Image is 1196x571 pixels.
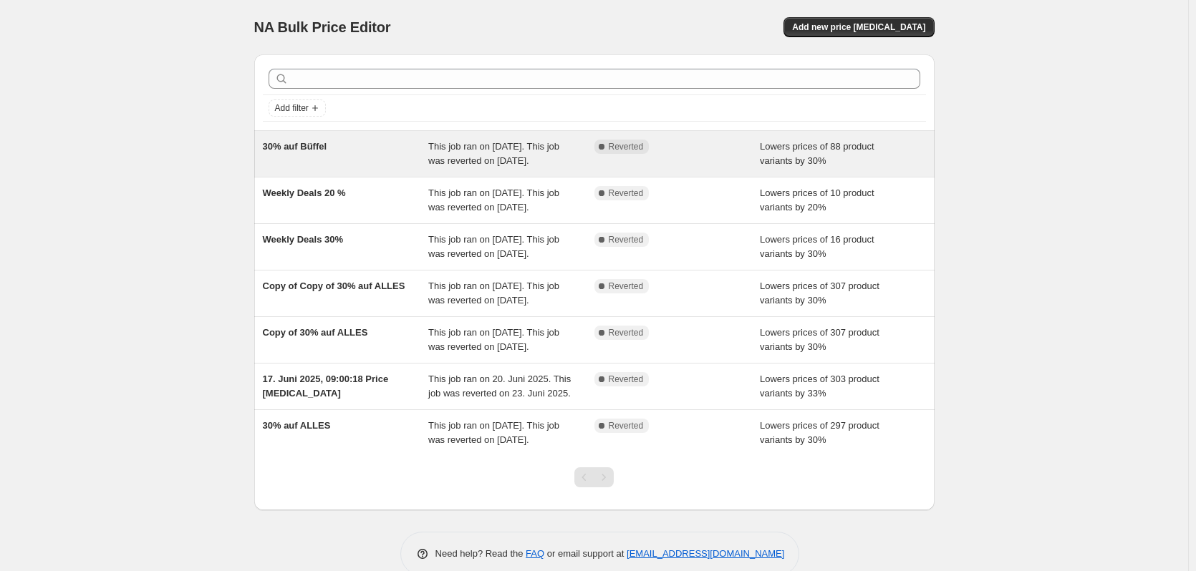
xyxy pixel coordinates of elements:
span: Lowers prices of 307 product variants by 30% [760,327,879,352]
span: This job ran on [DATE]. This job was reverted on [DATE]. [428,234,559,259]
span: This job ran on [DATE]. This job was reverted on [DATE]. [428,327,559,352]
span: Reverted [609,187,644,199]
a: [EMAIL_ADDRESS][DOMAIN_NAME] [627,548,784,559]
span: Add filter [275,102,309,114]
span: 17. Juni 2025, 09:00:18 Price [MEDICAL_DATA] [263,374,389,399]
span: Lowers prices of 297 product variants by 30% [760,420,879,445]
span: This job ran on [DATE]. This job was reverted on [DATE]. [428,280,559,306]
span: Lowers prices of 307 product variants by 30% [760,280,879,306]
span: Add new price [MEDICAL_DATA] [792,21,925,33]
span: Reverted [609,280,644,292]
span: Reverted [609,420,644,431]
span: or email support at [544,548,627,559]
span: Reverted [609,374,644,385]
span: This job ran on [DATE]. This job was reverted on [DATE]. [428,141,559,166]
span: Reverted [609,234,644,245]
span: Lowers prices of 10 product variants by 20% [760,187,874,213]
span: 30% auf ALLES [263,420,331,431]
span: Copy of 30% auf ALLES [263,327,368,338]
span: Need help? Read the [435,548,526,559]
span: Reverted [609,141,644,152]
span: This job ran on [DATE]. This job was reverted on [DATE]. [428,187,559,213]
button: Add filter [269,99,326,117]
span: Weekly Deals 30% [263,234,344,245]
span: This job ran on 20. Juni 2025. This job was reverted on 23. Juni 2025. [428,374,571,399]
span: Weekly Deals 20 % [263,187,346,198]
span: NA Bulk Price Editor [254,19,391,35]
span: 30% auf Büffel [263,141,327,152]
span: This job ran on [DATE]. This job was reverted on [DATE]. [428,420,559,445]
span: Copy of Copy of 30% auf ALLES [263,280,405,291]
span: Lowers prices of 88 product variants by 30% [760,141,874,166]
span: Lowers prices of 303 product variants by 33% [760,374,879,399]
button: Add new price [MEDICAL_DATA] [783,17,934,37]
span: Lowers prices of 16 product variants by 30% [760,234,874,259]
a: FAQ [526,548,544,559]
nav: Pagination [574,467,614,487]
span: Reverted [609,327,644,338]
